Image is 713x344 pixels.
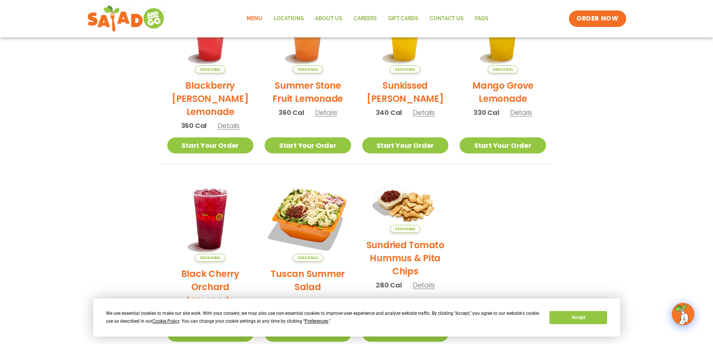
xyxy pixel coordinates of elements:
a: Start Your Order [460,137,546,153]
span: 340 Cal [376,107,402,118]
span: Cookie Policy [152,319,179,324]
h2: Mango Grove Lemonade [460,79,546,105]
nav: Menu [241,10,494,27]
span: Seasonal [195,254,225,262]
span: Seasonal [293,254,323,262]
div: Cookie Consent Prompt [93,298,620,337]
a: Locations [268,10,310,27]
a: Menu [241,10,268,27]
span: Details [315,108,337,117]
img: Product photo for Black Cherry Orchard Lemonade [167,176,254,262]
span: Details [217,121,240,130]
h2: Black Cherry Orchard Lemonade [167,267,254,307]
a: About Us [310,10,348,27]
span: Details [316,296,338,305]
span: Details [413,108,435,117]
h2: Summer Stone Fruit Lemonade [265,79,351,105]
span: Details [413,280,435,290]
h2: Tuscan Summer Salad [265,267,351,293]
img: new-SAG-logo-768×292 [87,4,166,34]
a: ORDER NOW [569,10,626,27]
a: Careers [348,10,383,27]
span: Seasonal [488,66,518,73]
span: 280 Cal [376,280,402,290]
a: Start Your Order [362,137,449,153]
span: Seasonal [293,66,323,73]
span: Seasonal [195,66,225,73]
span: 420 Cal [278,296,305,306]
a: Start Your Order [167,137,254,153]
img: wpChatIcon [673,304,694,325]
a: FAQs [469,10,494,27]
a: GIFT CARDS [383,10,424,27]
img: Product photo for Tuscan Summer Salad [265,176,351,262]
div: We use essential cookies to make our site work. With your consent, we may also use non-essential ... [106,310,540,325]
span: Details [510,108,532,117]
img: Product photo for Sundried Tomato Hummus & Pita Chips [362,176,449,233]
a: Start Your Order [265,137,351,153]
h2: Sundried Tomato Hummus & Pita Chips [362,238,449,278]
span: Seasonal [390,225,420,233]
h2: Sunkissed [PERSON_NAME] [362,79,449,105]
h2: Blackberry [PERSON_NAME] Lemonade [167,79,254,118]
span: 330 Cal [473,107,499,118]
span: 360 Cal [278,107,304,118]
span: Seasonal [390,66,420,73]
button: Accept [549,311,607,324]
span: Preferences [305,319,328,324]
span: 360 Cal [181,121,207,131]
a: Contact Us [424,10,469,27]
span: ORDER NOW [576,14,618,23]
